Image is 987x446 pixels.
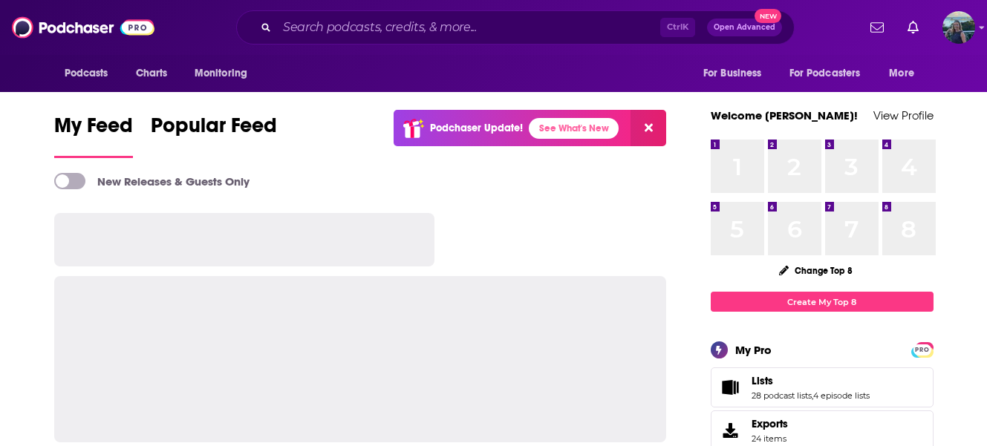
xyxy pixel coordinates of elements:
span: Charts [136,63,168,84]
button: open menu [54,59,128,88]
span: Exports [716,420,746,441]
span: Lists [752,374,773,387]
span: Podcasts [65,63,108,84]
button: open menu [780,59,882,88]
span: More [889,63,914,84]
a: Show notifications dropdown [864,15,890,40]
a: Show notifications dropdown [902,15,925,40]
div: Search podcasts, credits, & more... [236,10,795,45]
a: Lists [716,377,746,398]
span: Logged in as kelli0108 [942,11,975,44]
a: New Releases & Guests Only [54,173,250,189]
span: 24 items [752,433,788,444]
button: Change Top 8 [770,261,862,280]
p: Podchaser Update! [430,122,523,134]
a: Create My Top 8 [711,292,934,312]
a: 28 podcast lists [752,390,812,401]
a: 4 episode lists [813,390,870,401]
span: For Podcasters [789,63,861,84]
span: For Business [703,63,762,84]
span: Open Advanced [714,24,775,31]
a: Welcome [PERSON_NAME]! [711,108,858,122]
button: Open AdvancedNew [707,19,782,36]
a: Lists [752,374,870,387]
a: View Profile [873,108,934,122]
button: Show profile menu [942,11,975,44]
span: My Feed [54,113,133,147]
a: Charts [126,59,177,88]
span: Ctrl K [660,18,695,37]
img: User Profile [942,11,975,44]
span: PRO [913,344,931,355]
a: Popular Feed [151,113,277,158]
input: Search podcasts, credits, & more... [277,16,660,39]
div: My Pro [735,343,772,357]
button: open menu [184,59,267,88]
span: , [812,390,813,401]
a: PRO [913,344,931,355]
span: Monitoring [195,63,247,84]
span: Lists [711,367,934,407]
a: See What's New [529,118,619,139]
span: New [755,9,781,23]
span: Exports [752,417,788,430]
button: open menu [693,59,781,88]
img: Podchaser - Follow, Share and Rate Podcasts [12,13,154,42]
a: My Feed [54,113,133,158]
button: open menu [879,59,933,88]
span: Popular Feed [151,113,277,147]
